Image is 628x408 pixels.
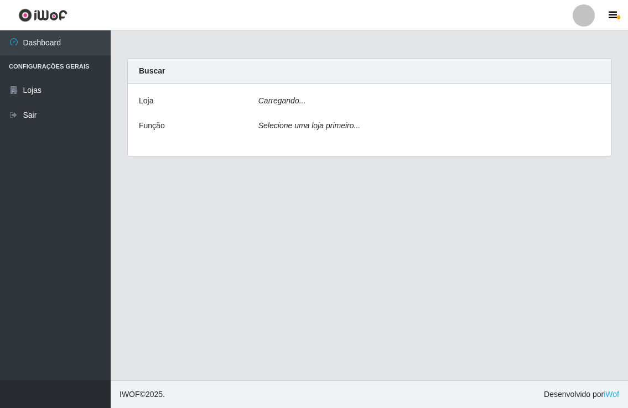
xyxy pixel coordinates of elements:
[544,389,619,400] span: Desenvolvido por
[604,390,619,399] a: iWof
[18,8,68,22] img: CoreUI Logo
[139,120,165,132] label: Função
[120,390,140,399] span: IWOF
[139,66,165,75] strong: Buscar
[139,95,153,107] label: Loja
[120,389,165,400] span: © 2025 .
[258,121,360,130] i: Selecione uma loja primeiro...
[258,96,306,105] i: Carregando...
